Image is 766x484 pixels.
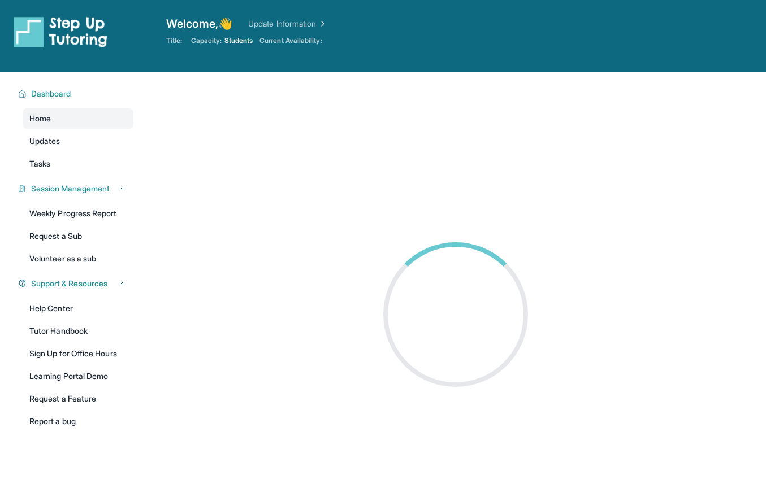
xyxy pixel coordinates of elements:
a: Report a bug [23,411,133,431]
span: Welcome, 👋 [166,16,233,32]
span: Support & Resources [31,278,107,289]
a: Help Center [23,298,133,319]
img: Chevron Right [316,18,327,29]
a: Volunteer as a sub [23,248,133,269]
span: Updates [29,136,60,147]
span: Title: [166,36,182,45]
a: Home [23,108,133,129]
span: Capacity: [191,36,222,45]
span: Dashboard [31,88,71,99]
span: Current Availability: [259,36,322,45]
a: Sign Up for Office Hours [23,343,133,364]
span: Session Management [31,183,110,194]
span: Students [224,36,253,45]
img: logo [14,16,107,47]
a: Weekly Progress Report [23,203,133,224]
button: Support & Resources [27,278,127,289]
a: Tasks [23,154,133,174]
a: Updates [23,131,133,151]
span: Tasks [29,158,50,169]
a: Learning Portal Demo [23,366,133,386]
span: Home [29,113,51,124]
a: Request a Sub [23,226,133,246]
button: Dashboard [27,88,127,99]
a: Tutor Handbook [23,321,133,341]
a: Update Information [248,18,327,29]
button: Session Management [27,183,127,194]
a: Request a Feature [23,389,133,409]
